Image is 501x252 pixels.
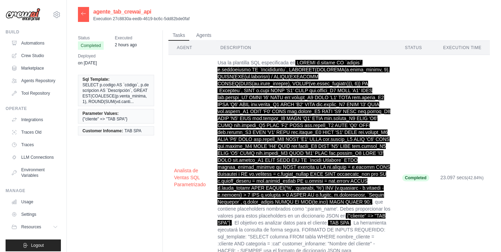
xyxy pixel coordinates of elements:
a: Marketplace [8,63,61,74]
div: Manage [6,188,61,194]
a: LLM Connections [8,152,61,163]
button: Agents [192,30,216,41]
a: Automations [8,38,61,49]
button: Tasks [168,30,189,41]
span: TAB SPA [125,128,142,134]
span: LOREMI d.sitame CO `adipis`, e.seddoeiusmo TE `Incididuntu`, LABOREET(DOLOREMA(a.enima_minimv, 9)... [217,60,390,205]
th: Execution Time [435,41,490,55]
span: TAB SPA [328,220,351,226]
span: (42.84%) [467,175,484,180]
a: Environment Variables [8,164,61,181]
span: Status [78,34,104,41]
th: Status [397,41,435,55]
a: Usage [8,196,61,207]
p: Execution 27c8830a-eedb-4619-bc6c-5dd82bde0faf [93,16,190,22]
a: Traces Old [8,127,61,138]
a: Integrations [8,114,61,125]
time: September 8, 2025 at 09:51 hdvdC [78,61,97,65]
th: Agent [168,41,212,55]
span: Customer Infoname: [82,128,123,134]
img: Logo [6,8,40,21]
span: Sql Template: [82,77,110,82]
span: Resources [21,224,41,230]
a: Settings [8,209,61,220]
button: Resources [8,221,61,233]
span: Deployed [78,53,97,60]
button: Logout [6,239,61,251]
div: Operate [6,106,61,111]
a: Tool Repository [8,88,61,99]
button: Analista de Ventas SQL Parametrizado [174,167,206,188]
span: SELECT p.codigo AS `código`, p.descripcion AS `Descripción`, GREATEST(COALESCE(p.venta_minima, 1)... [82,82,150,104]
time: September 22, 2025 at 10:59 hdvdC [115,42,137,47]
a: Traces [8,139,61,150]
span: {"cliente" => "TAB SPA"} [82,116,127,122]
div: Build [6,29,61,35]
span: Logout [31,243,44,248]
th: Description [212,41,396,55]
span: Executed [115,34,137,41]
a: Agents Repository [8,75,61,86]
span: Parameter Values: [82,111,119,116]
span: Completed [78,41,104,50]
h2: agente_tab_crewai_api [93,8,190,16]
span: Completed [402,174,429,181]
a: Crew Studio [8,50,61,61]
